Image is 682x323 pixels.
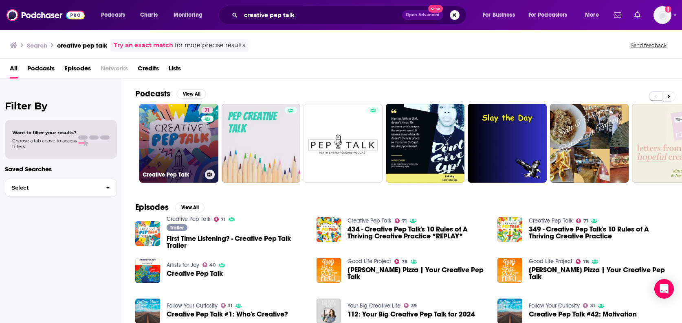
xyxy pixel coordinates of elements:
[317,217,341,242] img: 434 - Creative Pep Talk's 10 Rules of A Thriving Creative Practice *REPLAY*
[497,258,522,283] img: Andy J. Pizza | Your Creative Pep Talk
[140,9,158,21] span: Charts
[631,8,644,22] a: Show notifications dropdown
[529,258,572,265] a: Good Life Project
[529,226,669,240] span: 349 - Creative Pep Talk's 10 Rules of A Thriving Creative Practice
[167,311,288,318] span: Creative Pep Talk #1: Who's Creative?
[665,6,671,13] svg: Add a profile image
[348,266,488,280] a: Andy J. Pizza | Your Creative Pep Talk
[583,260,589,264] span: 78
[167,235,307,249] a: First Time Listening? - Creative Pep Talk Trailer
[583,303,595,308] a: 31
[529,266,669,280] span: [PERSON_NAME] Pizza | Your Creative Pep Talk
[348,302,400,309] a: Your Big Creative Life
[167,270,223,277] a: Creative Pep Talk
[317,258,341,283] img: Andy J. Pizza | Your Creative Pep Talk
[529,302,580,309] a: Follow Your Curiosity
[653,6,671,24] button: Show profile menu
[174,9,202,21] span: Monitoring
[428,5,443,13] span: New
[135,9,163,22] a: Charts
[177,89,206,99] button: View All
[135,89,170,99] h2: Podcasts
[202,262,216,267] a: 40
[477,9,525,22] button: open menu
[348,217,392,224] a: Creative Pep Talk
[523,9,579,22] button: open menu
[576,218,588,223] a: 71
[653,6,671,24] img: User Profile
[135,202,169,212] h2: Episodes
[585,9,599,21] span: More
[529,266,669,280] a: Andy J. Pizza | Your Creative Pep Talk
[654,279,674,299] div: Open Intercom Messenger
[653,6,671,24] span: Logged in as pstanton
[402,219,407,223] span: 71
[170,225,184,230] span: Trailer
[583,219,588,223] span: 71
[175,41,245,50] span: for more precise results
[579,9,609,22] button: open menu
[7,7,85,23] img: Podchaser - Follow, Share and Rate Podcasts
[138,62,159,79] a: Credits
[135,202,205,212] a: EpisodesView All
[404,303,417,308] a: 39
[483,9,515,21] span: For Business
[221,218,225,221] span: 71
[135,89,206,99] a: PodcastsView All
[5,100,117,112] h2: Filter By
[611,8,625,22] a: Show notifications dropdown
[5,165,117,173] p: Saved Searches
[101,9,125,21] span: Podcasts
[5,179,117,197] button: Select
[27,41,47,49] h3: Search
[5,185,99,190] span: Select
[57,41,107,49] h3: creative pep talk
[590,304,595,308] span: 31
[167,302,218,309] a: Follow Your Curiosity
[395,218,407,223] a: 71
[64,62,91,79] a: Episodes
[168,9,213,22] button: open menu
[406,13,440,17] span: Open Advanced
[497,217,522,242] img: 349 - Creative Pep Talk's 10 Rules of A Thriving Creative Practice
[101,62,128,79] span: Networks
[10,62,18,79] a: All
[209,263,216,267] span: 40
[228,304,232,308] span: 31
[529,311,637,318] a: Creative Pep Talk #42: Motivation
[143,171,202,178] h3: Creative Pep Talk
[402,10,443,20] button: Open AdvancedNew
[27,62,55,79] span: Podcasts
[529,217,573,224] a: Creative Pep Talk
[411,304,417,308] span: 39
[221,303,233,308] a: 31
[135,221,160,246] img: First Time Listening? - Creative Pep Talk Trailer
[214,217,226,222] a: 71
[528,9,568,21] span: For Podcasters
[394,259,407,264] a: 78
[348,226,488,240] a: 434 - Creative Pep Talk's 10 Rules of A Thriving Creative Practice *REPLAY*
[169,62,181,79] a: Lists
[348,311,475,318] span: 112: Your Big Creative Pep Talk for 2024
[201,107,213,113] a: 71
[348,258,391,265] a: Good Life Project
[205,107,210,115] span: 71
[12,138,77,149] span: Choose a tab above to access filters.
[135,258,160,283] img: Creative Pep Talk
[167,216,211,223] a: Creative Pep Talk
[139,104,218,183] a: 71Creative Pep Talk
[226,6,474,24] div: Search podcasts, credits, & more...
[348,266,488,280] span: [PERSON_NAME] Pizza | Your Creative Pep Talk
[12,130,77,135] span: Want to filter your results?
